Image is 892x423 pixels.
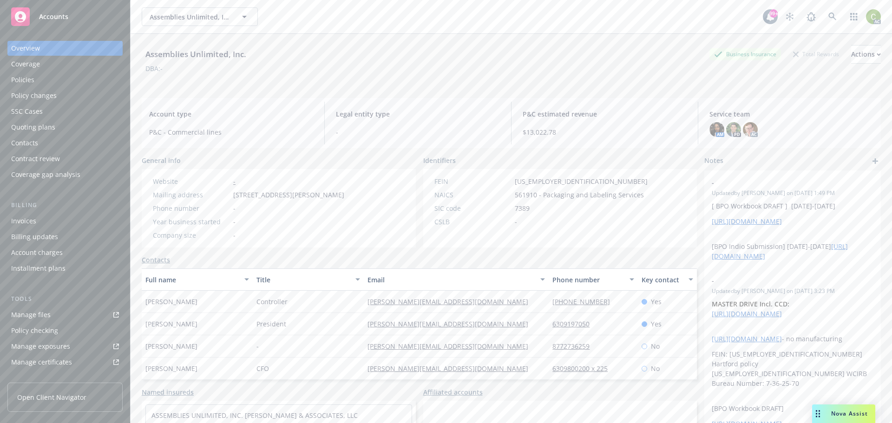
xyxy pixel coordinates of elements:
[142,7,258,26] button: Assemblies Unlimited, Inc.
[7,201,123,210] div: Billing
[11,355,72,370] div: Manage certificates
[552,342,597,351] a: 8772736259
[7,88,123,103] a: Policy changes
[7,104,123,119] a: SSC Cases
[712,349,873,388] p: FEIN: [US_EMPLOYER_IDENTIFICATION_NUMBER] Hartford policy [US_EMPLOYER_IDENTIFICATION_NUMBER] WCI...
[712,189,873,197] span: Updated by [PERSON_NAME] on [DATE] 1:49 PM
[11,229,58,244] div: Billing updates
[780,7,799,26] a: Stop snowing
[642,275,683,285] div: Key contact
[851,45,881,64] button: Actions
[367,275,535,285] div: Email
[831,410,868,417] span: Nova Assist
[11,104,43,119] div: SSC Cases
[145,341,197,351] span: [PERSON_NAME]
[712,287,873,295] span: Updated by [PERSON_NAME] on [DATE] 3:23 PM
[145,319,197,329] span: [PERSON_NAME]
[823,7,842,26] a: Search
[709,109,873,119] span: Service team
[552,275,623,285] div: Phone number
[7,57,123,72] a: Coverage
[367,364,536,373] a: [PERSON_NAME][EMAIL_ADDRESS][DOMAIN_NAME]
[142,255,170,265] a: Contacts
[712,241,873,261] p: [BPO Indio Submission] [DATE]-[DATE]
[7,245,123,260] a: Account charges
[7,120,123,135] a: Quoting plans
[149,109,313,119] span: Account type
[7,4,123,30] a: Accounts
[712,201,873,211] p: [ BPO Workbook DRAFT ] [DATE]-[DATE]
[552,297,617,306] a: [PHONE_NUMBER]
[552,364,615,373] a: 6309800200 x 225
[7,214,123,228] a: Invoices
[11,323,58,338] div: Policy checking
[256,297,288,306] span: Controller
[709,122,724,137] img: photo
[145,297,197,306] span: [PERSON_NAME]
[145,275,239,285] div: Full name
[712,309,782,318] a: [URL][DOMAIN_NAME]
[423,156,456,165] span: Identifiers
[11,307,51,322] div: Manage files
[743,122,758,137] img: photo
[11,88,57,103] div: Policy changes
[7,41,123,56] a: Overview
[233,217,236,227] span: -
[712,178,849,188] span: -
[153,217,230,227] div: Year business started
[704,156,723,167] span: Notes
[651,297,662,306] span: Yes
[11,57,40,72] div: Coverage
[7,339,123,354] a: Manage exposures
[802,7,820,26] a: Report a Bug
[423,387,483,397] a: Affiliated accounts
[870,156,881,167] a: add
[712,276,849,286] span: -
[11,214,36,228] div: Invoices
[7,294,123,304] div: Tools
[7,323,123,338] a: Policy checking
[515,190,644,200] span: 561910 - Packaging and Labeling Services
[253,268,364,291] button: Title
[523,109,687,119] span: P&C estimated revenue
[367,297,536,306] a: [PERSON_NAME][EMAIL_ADDRESS][DOMAIN_NAME]
[434,176,511,186] div: FEIN
[7,307,123,322] a: Manage files
[812,404,824,423] div: Drag to move
[712,334,873,344] p: - no manufacturing
[233,190,344,200] span: [STREET_ADDRESS][PERSON_NAME]
[11,120,55,135] div: Quoting plans
[515,176,648,186] span: [US_EMPLOYER_IDENTIFICATION_NUMBER]
[256,319,286,329] span: President
[812,404,875,423] button: Nova Assist
[367,319,536,328] a: [PERSON_NAME][EMAIL_ADDRESS][DOMAIN_NAME]
[7,151,123,166] a: Contract review
[39,13,68,20] span: Accounts
[145,364,197,373] span: [PERSON_NAME]
[153,190,230,200] div: Mailing address
[336,127,500,137] span: -
[151,411,358,420] a: ASSEMBLIES UNLIMITED, INC. [PERSON_NAME] & ASSOCIATES, LLC
[233,203,236,213] span: -
[712,334,782,343] a: [URL][DOMAIN_NAME]
[515,217,517,227] span: -
[7,167,123,182] a: Coverage gap analysis
[11,167,80,182] div: Coverage gap analysis
[845,7,863,26] a: Switch app
[364,268,549,291] button: Email
[788,48,844,60] div: Total Rewards
[709,48,781,60] div: Business Insurance
[651,341,660,351] span: No
[149,127,313,137] span: P&C - Commercial lines
[549,268,637,291] button: Phone number
[150,12,230,22] span: Assemblies Unlimited, Inc.
[233,177,236,186] a: -
[11,151,60,166] div: Contract review
[704,170,881,268] div: -Updatedby [PERSON_NAME] on [DATE] 1:49 PM[ BPO Workbook DRAFT ] [DATE]-[DATE][URL][DOMAIN_NAME] ...
[11,41,40,56] div: Overview
[515,203,530,213] span: 7389
[142,156,181,165] span: General info
[434,217,511,227] div: CSLB
[866,9,881,24] img: photo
